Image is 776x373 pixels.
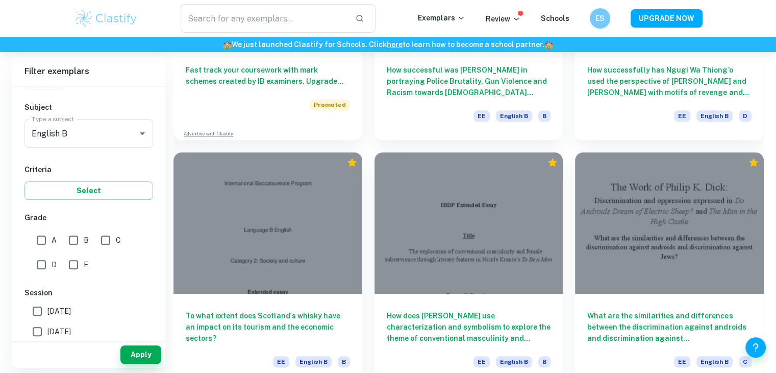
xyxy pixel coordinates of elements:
h6: How successfully has Ngugi Wa Thiong’o used the perspective of [PERSON_NAME] and [PERSON_NAME] wi... [587,64,752,98]
a: Schools [541,14,569,22]
h6: Fast track your coursework with mark schemes created by IB examiners. Upgrade now [186,64,350,87]
h6: How successful was [PERSON_NAME] in portraying Police Brutality, Gun Violence and Racism towards ... [387,64,551,98]
span: 🏫 [544,40,553,49]
span: EE [273,356,289,367]
p: Review [486,13,520,25]
button: UPGRADE NOW [631,9,703,28]
span: [DATE] [47,326,71,337]
h6: Criteria [24,164,153,175]
span: English B [696,110,733,122]
span: B [538,356,550,367]
button: Open [135,126,149,141]
label: Type a subject [32,114,74,123]
span: EE [473,110,490,122]
h6: To what extent does Scotland´s whisky have an impact on its tourism and the economic sectors? [186,310,350,344]
span: English B [496,110,532,122]
button: ES [590,8,610,29]
span: EE [674,356,690,367]
span: C [116,235,121,246]
span: English B [496,356,532,367]
span: D [52,259,57,270]
button: Help and Feedback [745,337,766,358]
img: Clastify logo [74,8,139,29]
span: [DATE] [47,306,71,317]
span: B [538,110,550,122]
span: A [52,235,57,246]
h6: ES [594,13,606,24]
h6: Grade [24,212,153,223]
span: EE [674,110,690,122]
span: C [739,356,752,367]
input: Search for any exemplars... [181,4,347,33]
div: Premium [748,157,759,168]
span: English B [696,356,733,367]
h6: Subject [24,102,153,113]
p: Exemplars [418,12,465,24]
span: B [338,356,350,367]
h6: What are the similarities and differences between the discrimination against androids and discrim... [587,310,752,344]
span: B [84,235,89,246]
button: Apply [120,345,161,364]
h6: Filter exemplars [12,57,165,86]
h6: How does [PERSON_NAME] use characterization and symbolism to explore the theme of conventional ma... [387,310,551,344]
h6: We just launched Clastify for Schools. Click to learn how to become a school partner. [2,39,774,50]
span: Promoted [310,99,350,110]
span: English B [295,356,332,367]
span: D [739,110,752,122]
div: Premium [547,157,558,168]
span: 🏫 [223,40,232,49]
a: Advertise with Clastify [184,130,233,137]
span: EE [473,356,490,367]
div: Premium [347,157,357,168]
h6: Session [24,287,153,298]
button: Select [24,181,153,200]
a: here [387,40,403,49]
span: E [84,259,88,270]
